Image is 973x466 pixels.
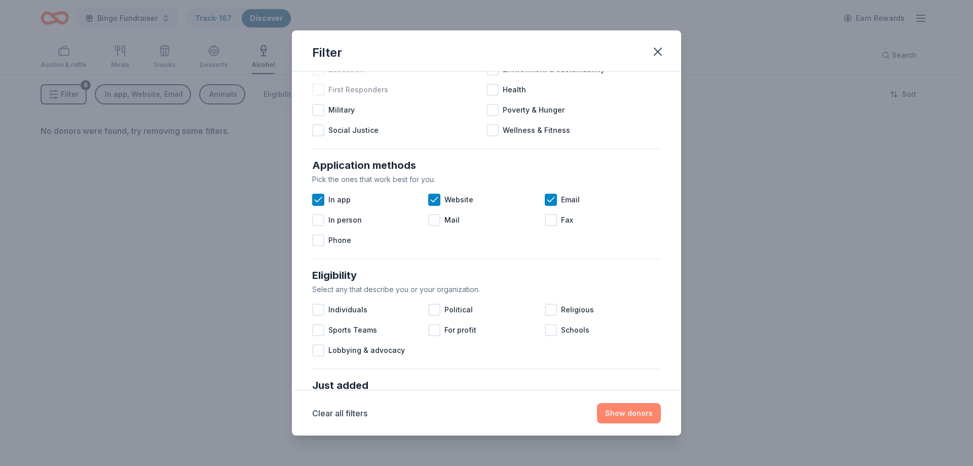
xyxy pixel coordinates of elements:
[328,124,379,136] span: Social Justice
[312,173,661,186] div: Pick the ones that work best for you.
[312,267,661,283] div: Eligibility
[328,324,377,336] span: Sports Teams
[328,234,351,246] span: Phone
[597,403,661,423] button: Show donors
[561,304,594,316] span: Religious
[312,377,661,393] div: Just added
[328,104,355,116] span: Military
[444,214,460,226] span: Mail
[328,304,367,316] span: Individuals
[503,104,565,116] span: Poverty & Hunger
[444,304,473,316] span: Political
[503,84,526,96] span: Health
[328,194,351,206] span: In app
[503,124,570,136] span: Wellness & Fitness
[328,84,388,96] span: First Responders
[312,407,367,419] button: Clear all filters
[561,194,580,206] span: Email
[561,324,589,336] span: Schools
[312,283,661,296] div: Select any that describe you or your organization.
[312,157,661,173] div: Application methods
[328,344,405,356] span: Lobbying & advocacy
[312,45,342,61] div: Filter
[328,214,362,226] span: In person
[561,214,573,226] span: Fax
[444,194,473,206] span: Website
[444,324,476,336] span: For profit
